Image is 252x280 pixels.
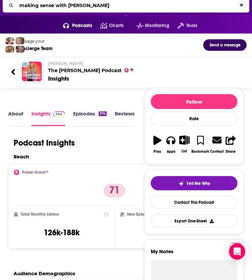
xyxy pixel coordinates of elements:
[186,21,197,30] span: Tools
[151,131,164,158] button: Play
[164,131,178,158] button: Apps
[22,170,48,175] h2: Power Score™
[151,214,237,228] button: Export One-Sheet
[151,112,237,126] div: Rate
[169,20,197,31] button: open menu
[130,69,133,72] span: 71
[14,138,75,148] h1: Podcast Insights
[14,153,29,160] h2: Reach
[22,62,42,81] img: The Liz Moody Podcast
[230,242,241,248] a: Pro website
[16,37,24,44] img: Jules Profile
[203,39,247,51] button: Send a message
[14,270,75,277] h2: Audience Demographics
[99,111,107,116] div: 374
[48,61,241,73] h2: The [PERSON_NAME] Podcast
[55,20,92,31] button: open menu
[127,212,164,217] h2: New Episode Listens
[151,94,237,109] button: Follow
[178,181,184,186] img: tell me why sparkle
[48,61,84,66] span: [PERSON_NAME]
[210,149,224,154] div: Contact
[191,149,209,154] div: Bookmark
[5,46,14,53] img: Jon Profile
[230,243,241,248] img: Podchaser Pro
[151,196,237,209] a: Contact This Podcast
[17,39,52,44] div: Message your
[53,111,65,117] img: Podchaser Pro
[153,149,161,154] div: Play
[104,184,125,197] p: 71
[109,21,124,30] span: Charts
[224,131,237,158] button: Share
[210,131,224,158] a: Contact
[191,131,210,158] button: Bookmark
[31,110,65,126] a: InsightsPodchaser Pro
[145,21,169,30] span: Monitoring
[187,181,210,186] span: Tell Me Why
[8,110,23,126] a: About
[5,37,14,44] img: Sydney Profile
[73,110,107,126] a: Episodes374
[16,46,24,53] img: Barbara Profile
[17,46,52,51] div: Concierge Team
[226,149,236,154] div: Share
[178,131,191,157] button: List
[21,212,59,217] h2: Total Monthly Listens
[229,243,245,260] div: Open Intercom Messenger
[128,20,169,31] button: open menu
[151,248,237,260] label: My Notes
[92,20,124,31] a: Charts
[44,228,80,238] h3: 126k-188k
[115,110,134,126] a: Reviews
[72,21,92,30] span: Podcasts
[167,149,175,154] div: Apps
[48,75,69,82] div: Insights
[182,149,187,153] div: List
[151,176,237,190] button: tell me why sparkleTell Me Why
